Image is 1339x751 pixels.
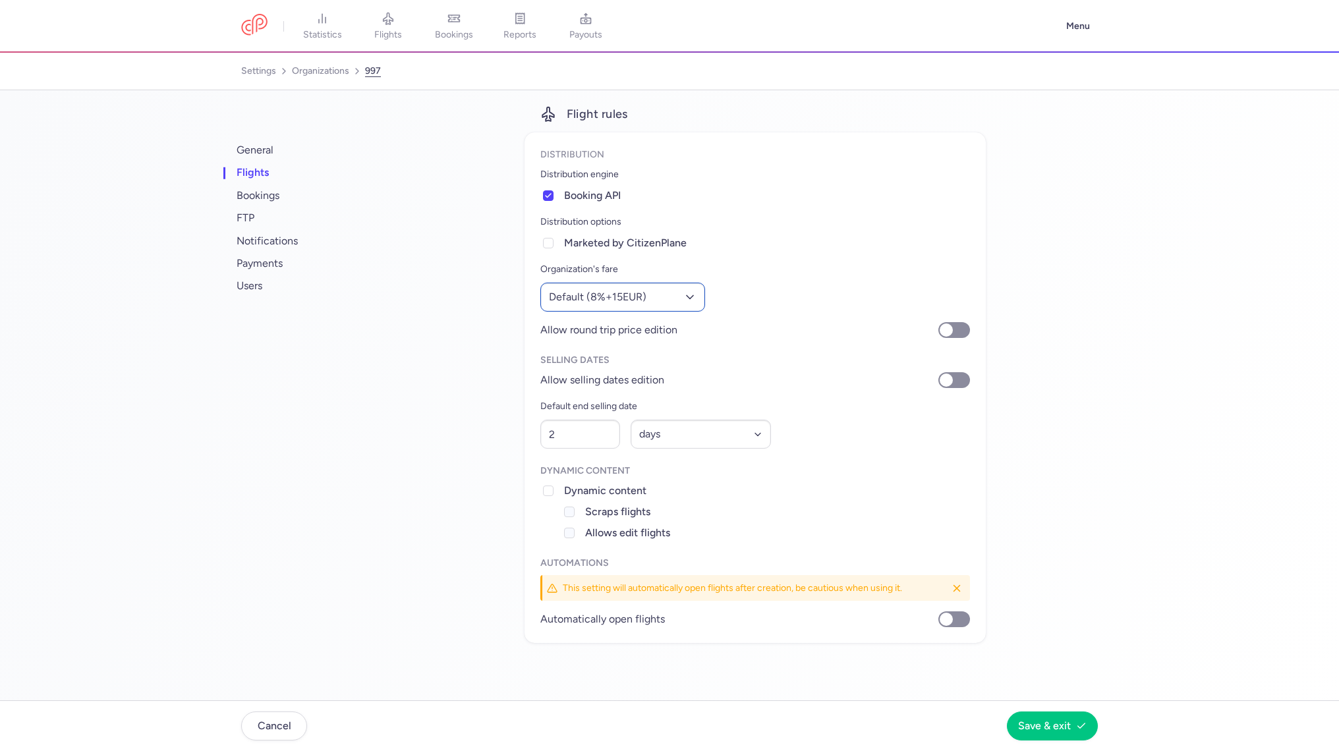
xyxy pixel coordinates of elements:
h4: Distribution [540,148,970,161]
input: Dynamic content [543,486,554,496]
button: flights [229,161,393,184]
input: Allows edit flights [564,528,575,538]
a: flights [355,12,421,41]
button: users [229,275,393,297]
span: reports [503,29,536,41]
button: bookings [229,184,393,207]
span: Marketed by CitizenPlane [564,235,970,251]
input: Marketed by CitizenPlane [543,238,554,248]
span: Allows edit flights [585,525,970,541]
span: Allow round trip price edition [540,324,930,336]
span: Dynamic content [564,483,970,499]
button: general [229,139,393,161]
p: Distribution options [540,214,970,230]
button: Cancel [241,711,307,740]
a: organizations [292,61,349,82]
span: flights [374,29,402,41]
a: statistics [289,12,355,41]
span: Scraps flights [585,504,970,520]
h4: Selling dates [540,354,970,367]
input: Scraps flights [564,507,575,517]
a: bookings [421,12,487,41]
button: payments [229,252,393,275]
span: Default (8%+15EUR) [549,291,646,303]
button: notifications [229,230,393,252]
span: payouts [569,29,602,41]
a: reports [487,12,553,41]
p: Default end selling date [540,399,771,414]
button: Menu [1058,14,1098,39]
a: CitizenPlane red outlined logo [241,14,268,38]
span: Cancel [258,720,291,732]
h4: Dynamic content [540,464,970,478]
span: Save & exit [1018,720,1071,732]
span: Automatically open flights [540,613,930,625]
h4: Automations [540,557,970,570]
span: Allow selling dates edition [540,374,930,386]
span: statistics [303,29,342,41]
span: bookings [435,29,473,41]
button: FTP [229,207,393,229]
a: settings [241,61,276,82]
p: Distribution engine [540,167,970,182]
div: This setting will automatically open flights after creation, be cautious when using it. [563,582,941,594]
a: 997 [365,61,381,82]
p: Organization's fare [540,262,970,277]
a: payouts [553,12,619,41]
input: ## [540,420,620,449]
span: Booking API [564,188,970,204]
button: Save & exit [1007,711,1098,740]
h3: Flight rules [525,106,986,122]
input: Booking API [543,190,554,201]
button: Default (8%+15EUR) [540,283,705,312]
